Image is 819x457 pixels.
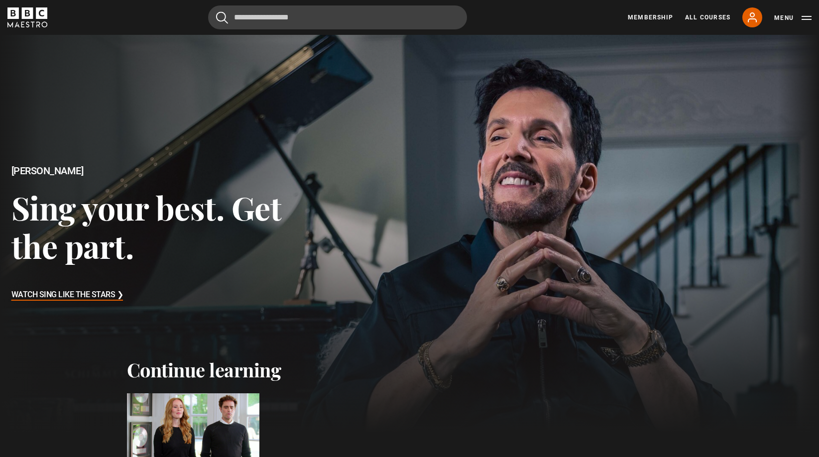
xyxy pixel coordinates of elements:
button: Submit the search query [216,11,228,24]
button: Toggle navigation [774,13,812,23]
h2: [PERSON_NAME] [11,165,328,177]
h3: Sing your best. Get the part. [11,188,328,265]
h3: Watch Sing Like the Stars ❯ [11,288,123,303]
input: Search [208,5,467,29]
a: Membership [628,13,673,22]
h2: Continue learning [127,358,693,381]
svg: BBC Maestro [7,7,47,27]
a: All Courses [685,13,730,22]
